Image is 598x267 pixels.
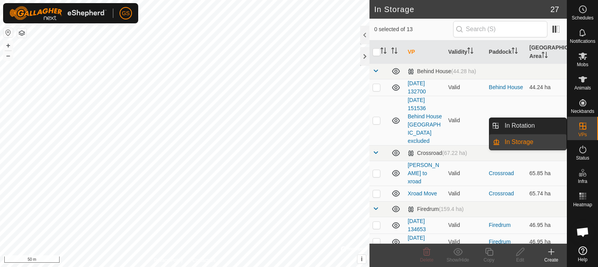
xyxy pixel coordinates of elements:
[445,96,485,145] td: Valid
[17,28,26,38] button: Map Layers
[439,206,464,212] span: (159.4 ha)
[122,9,130,18] span: GS
[526,96,567,145] td: 36.52 ha
[526,234,567,250] td: 46.95 ha
[445,40,485,64] th: Validity
[573,202,592,207] span: Heatmap
[489,117,523,123] a: Behind House
[572,16,593,20] span: Schedules
[467,49,473,55] p-sorticon: Activate to sort
[408,206,464,213] div: Firedrum
[374,25,453,33] span: 0 selected of 13
[505,137,533,147] span: In Storage
[571,220,594,244] div: Open chat
[526,161,567,186] td: 65.85 ha
[567,243,598,265] a: Help
[536,256,567,263] div: Create
[551,4,559,15] span: 27
[361,256,362,262] span: i
[505,256,536,263] div: Edit
[571,109,594,114] span: Neckbands
[420,257,434,263] span: Delete
[408,80,426,95] a: [DATE] 132700
[380,49,387,55] p-sorticon: Activate to sort
[408,218,426,232] a: [DATE] 134653
[4,28,13,37] button: Reset Map
[408,235,426,249] a: [DATE] 193612
[154,257,183,264] a: Privacy Policy
[512,49,518,55] p-sorticon: Activate to sort
[500,118,566,133] a: In Rotation
[405,40,445,64] th: VP
[526,217,567,234] td: 46.95 ha
[577,62,588,67] span: Mobs
[542,53,548,59] p-sorticon: Activate to sort
[445,161,485,186] td: Valid
[489,170,514,176] a: Crossroad
[445,217,485,234] td: Valid
[473,256,505,263] div: Copy
[500,134,566,150] a: In Storage
[453,21,547,37] input: Search (S)
[574,86,591,90] span: Animals
[489,118,566,133] li: In Rotation
[192,257,215,264] a: Contact Us
[442,256,473,263] div: Show/Hide
[489,190,514,197] a: Crossroad
[489,84,523,90] a: Behind House
[408,190,437,197] a: Xroad Move
[489,239,511,245] a: Firedrum
[578,179,587,184] span: Infra
[4,41,13,50] button: +
[4,51,13,60] button: –
[408,150,467,156] div: Crossroad
[445,79,485,96] td: Valid
[408,97,442,144] a: [DATE] 151536 Behind House [GEOGRAPHIC_DATA] excluded
[489,134,566,150] li: In Storage
[408,68,476,75] div: Behind House
[526,40,567,64] th: [GEOGRAPHIC_DATA] Area
[445,234,485,250] td: Valid
[570,39,595,44] span: Notifications
[489,222,511,228] a: Firedrum
[578,257,587,262] span: Help
[445,186,485,201] td: Valid
[576,156,589,160] span: Status
[505,121,535,130] span: In Rotation
[374,5,551,14] h2: In Storage
[442,150,467,156] span: (67.22 ha)
[408,162,439,184] a: [PERSON_NAME] to xroad
[391,49,397,55] p-sorticon: Activate to sort
[526,79,567,96] td: 44.24 ha
[486,40,526,64] th: Paddock
[526,186,567,201] td: 65.74 ha
[451,68,476,74] span: (44.28 ha)
[357,255,366,263] button: i
[9,6,107,20] img: Gallagher Logo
